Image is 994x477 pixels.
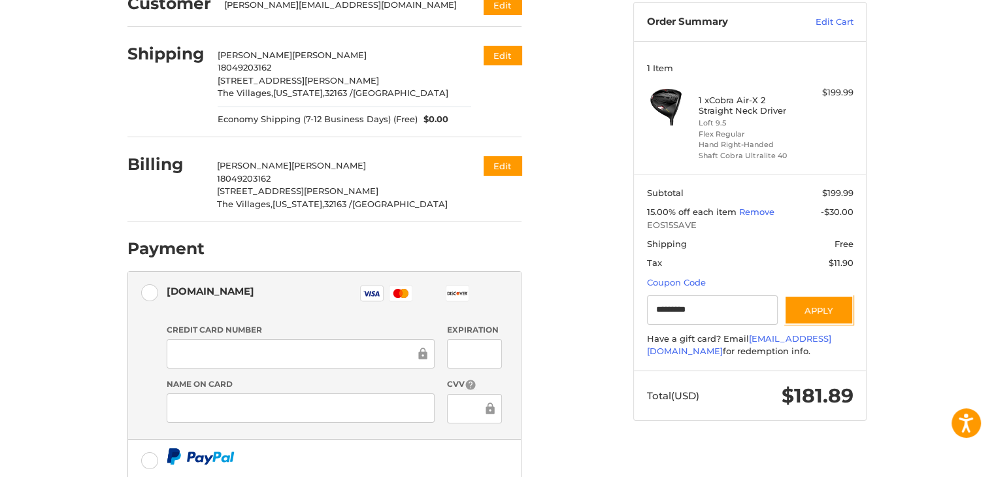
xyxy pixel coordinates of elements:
span: 32163 / [324,199,352,209]
h2: Payment [127,238,205,259]
span: $199.99 [822,188,853,198]
span: [US_STATE], [273,199,324,209]
span: 32163 / [325,88,353,98]
li: Shaft Cobra Ultralite 40 [699,150,799,161]
span: [PERSON_NAME] [218,50,292,60]
span: [STREET_ADDRESS][PERSON_NAME] [218,75,379,86]
img: PayPal icon [167,448,235,465]
span: [GEOGRAPHIC_DATA] [352,199,448,209]
span: Shipping [647,238,687,249]
a: Coupon Code [647,277,706,288]
span: [STREET_ADDRESS][PERSON_NAME] [217,186,378,196]
span: [PERSON_NAME] [291,160,366,171]
span: $0.00 [418,113,449,126]
div: $199.99 [802,86,853,99]
button: Edit [484,156,522,175]
div: Have a gift card? Email for redemption info. [647,333,853,358]
li: Hand Right-Handed [699,139,799,150]
span: $181.89 [782,384,853,408]
label: Expiration [447,324,501,336]
span: [PERSON_NAME] [217,160,291,171]
span: [US_STATE], [273,88,325,98]
h2: Shipping [127,44,205,64]
span: [GEOGRAPHIC_DATA] [353,88,448,98]
span: 18049203162 [217,173,271,184]
span: The Villages, [217,199,273,209]
div: [DOMAIN_NAME] [167,280,254,302]
input: Gift Certificate or Coupon Code [647,295,778,325]
li: Loft 9.5 [699,118,799,129]
span: Economy Shipping (7-12 Business Days) (Free) [218,113,418,126]
span: Tax [647,257,662,268]
span: Total (USD) [647,389,699,402]
label: Credit Card Number [167,324,435,336]
a: Edit Cart [787,16,853,29]
button: Apply [784,295,853,325]
button: Edit [484,46,522,65]
span: 15.00% off each item [647,206,739,217]
span: Free [835,238,853,249]
a: Remove [739,206,774,217]
h3: Order Summary [647,16,787,29]
label: CVV [447,378,501,391]
li: Flex Regular [699,129,799,140]
label: Name on Card [167,378,435,390]
span: EOS15SAVE [647,219,853,232]
span: The Villages, [218,88,273,98]
span: -$30.00 [821,206,853,217]
span: $11.90 [829,257,853,268]
span: 18049203162 [218,62,271,73]
span: [PERSON_NAME] [292,50,367,60]
h2: Billing [127,154,204,174]
span: Subtotal [647,188,684,198]
h3: 1 Item [647,63,853,73]
h4: 1 x Cobra Air-X 2 Straight Neck Driver [699,95,799,116]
